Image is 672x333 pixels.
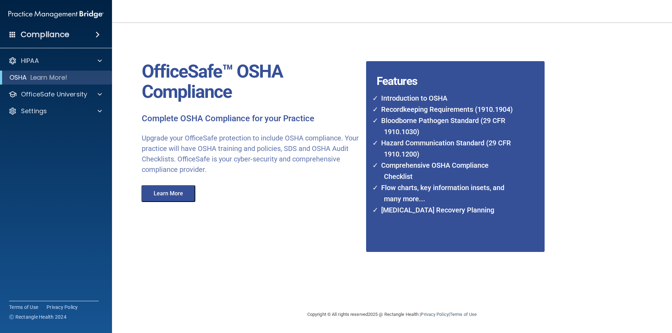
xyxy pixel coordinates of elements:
button: Learn More [141,185,195,202]
li: Comprehensive OSHA Compliance Checklist [377,160,517,182]
h4: Compliance [21,30,69,39]
a: Privacy Policy [421,312,448,317]
p: HIPAA [21,57,39,65]
li: Flow charts, key information insets, and many more... [377,182,517,204]
a: Privacy Policy [47,304,78,311]
li: Recordkeeping Requirements (1910.1904) [377,104,517,115]
span: Ⓒ Rectangle Health 2024 [9,313,66,320]
p: OfficeSafe™ OSHA Compliance [142,61,361,102]
a: OfficeSafe University [8,90,102,99]
a: Learn More [136,191,202,196]
p: Complete OSHA Compliance for your Practice [142,113,361,124]
a: Settings [8,107,102,115]
li: Bloodborne Pathogen Standard (29 CFR 1910.1030) [377,115,517,137]
p: Settings [21,107,47,115]
p: OfficeSafe University [21,90,87,99]
p: Learn More! [30,73,68,82]
p: OSHA [9,73,27,82]
li: [MEDICAL_DATA] Recovery Planning [377,204,517,216]
a: Terms of Use [9,304,38,311]
li: Introduction to OSHA [377,93,517,104]
div: Copyright © All rights reserved 2025 @ Rectangle Health | | [264,303,520,326]
a: Terms of Use [450,312,477,317]
p: Upgrade your OfficeSafe protection to include OSHA compliance. Your practice will have OSHA train... [142,133,361,175]
li: Hazard Communication Standard (29 CFR 1910.1200) [377,137,517,160]
a: HIPAA [8,57,102,65]
img: PMB logo [8,7,104,21]
h4: Features [366,61,526,75]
